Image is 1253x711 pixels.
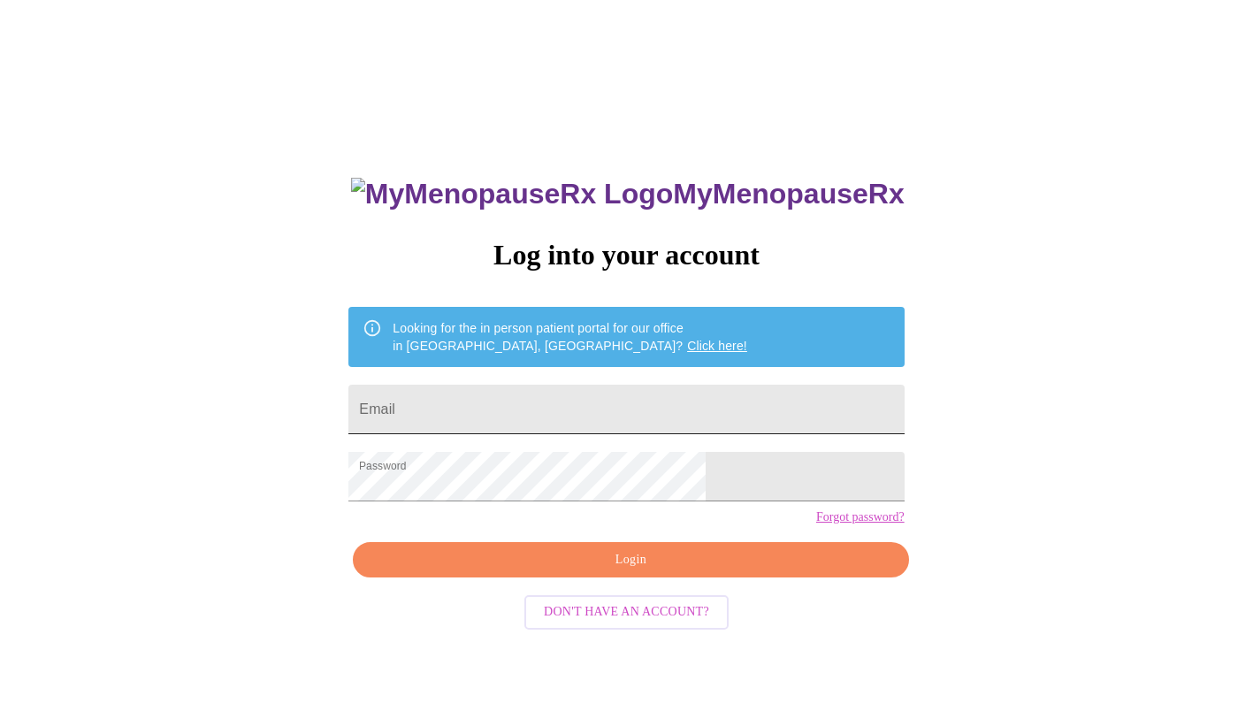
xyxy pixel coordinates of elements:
button: Don't have an account? [524,595,729,630]
a: Don't have an account? [520,603,733,618]
span: Login [373,549,888,571]
button: Login [353,542,908,578]
span: Don't have an account? [544,601,709,623]
a: Click here! [687,339,747,353]
div: Looking for the in person patient portal for our office in [GEOGRAPHIC_DATA], [GEOGRAPHIC_DATA]? [393,312,747,362]
img: MyMenopauseRx Logo [351,178,673,210]
h3: MyMenopauseRx [351,178,905,210]
a: Forgot password? [816,510,905,524]
h3: Log into your account [348,239,904,271]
